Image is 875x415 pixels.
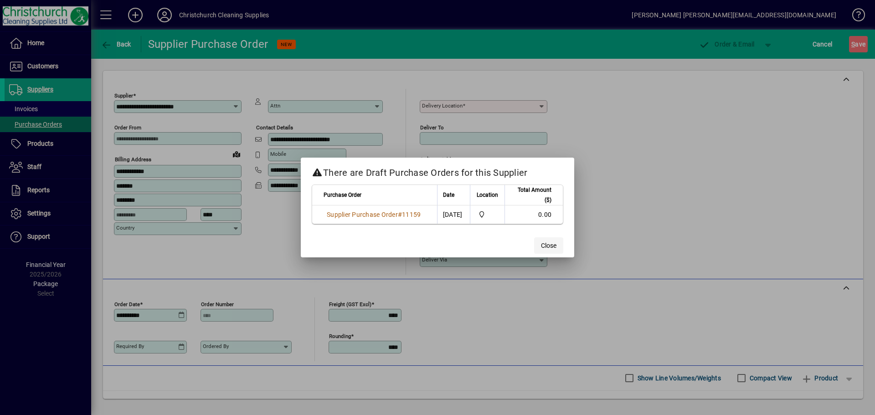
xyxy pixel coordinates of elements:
[534,237,563,254] button: Close
[541,241,556,251] span: Close
[324,210,424,220] a: Supplier Purchase Order#11159
[443,190,454,200] span: Date
[398,211,402,218] span: #
[504,205,563,224] td: 0.00
[301,158,574,184] h2: There are Draft Purchase Orders for this Supplier
[402,211,421,218] span: 11159
[324,190,361,200] span: Purchase Order
[476,210,499,220] span: Christchurch Cleaning Supplies Ltd
[477,190,498,200] span: Location
[510,185,551,205] span: Total Amount ($)
[327,211,398,218] span: Supplier Purchase Order
[437,205,470,224] td: [DATE]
